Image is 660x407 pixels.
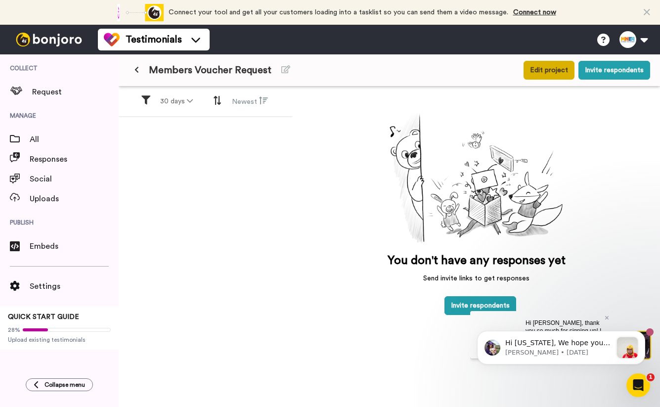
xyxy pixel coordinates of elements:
[513,9,556,16] a: Connect now
[578,61,650,80] button: Invite respondents
[30,280,119,292] span: Settings
[30,193,119,205] span: Uploads
[226,92,274,111] button: Newest
[524,61,574,80] button: Edit project
[32,86,119,98] span: Request
[8,336,111,344] span: Upload existing testimonials
[8,326,20,334] span: 28%
[382,106,572,249] img: joro-surprise.png
[1,2,28,29] img: c638375f-eacb-431c-9714-bd8d08f708a7-1584310529.jpg
[104,32,120,47] img: tm-color.svg
[388,253,566,269] p: You don't have any responses yet
[30,240,119,252] span: Embeds
[44,381,85,389] span: Collapse menu
[169,9,508,16] span: Connect your tool and get all your customers loading into a tasklist so you can send them a video...
[444,296,516,315] button: Invite respondents
[30,134,119,145] span: All
[462,311,660,380] iframe: Intercom notifications message
[30,153,119,165] span: Responses
[109,4,164,21] div: animation
[30,173,119,185] span: Social
[149,63,271,77] span: Members Voucher Request
[626,373,650,397] iframe: Intercom live chat
[32,32,44,44] img: mute-white.svg
[12,33,86,46] img: bj-logo-header-white.svg
[55,8,131,71] span: Hi [PERSON_NAME], thank you so much for signing up! I wanted to say thanks in person with a quick...
[647,373,655,381] span: 1
[154,92,199,110] button: 30 days
[8,314,79,320] span: QUICK START GUIDE
[26,378,93,391] button: Collapse menu
[388,273,566,283] p: Send invite links to get responses
[126,33,182,46] span: Testimonials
